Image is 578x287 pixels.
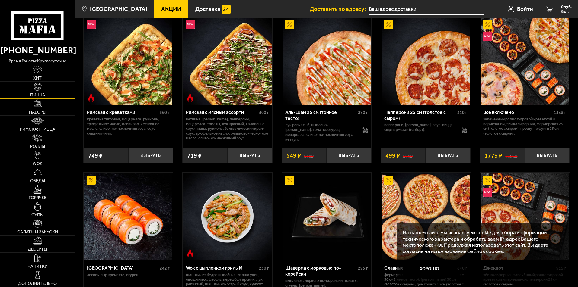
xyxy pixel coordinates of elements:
[27,264,48,269] span: Напитки
[186,249,195,258] img: Острое блюдо
[183,173,271,260] img: Wok с цыпленком гриль M
[187,153,202,159] span: 719 ₽
[259,110,269,115] span: 400 г
[195,6,220,12] span: Доставка
[561,10,572,13] span: 0 шт.
[29,196,46,200] span: Горячее
[384,20,393,29] img: Акционный
[483,176,492,185] img: Акционный
[87,117,170,136] p: креветка тигровая, моцарелла, руккола, трюфельное масло, оливково-чесночное масло, сливочно-чесно...
[186,93,195,102] img: Острое блюдо
[20,127,55,132] span: Римская пицца
[385,153,400,159] span: 499 ₽
[183,17,271,105] img: Римская с мясным ассорти
[282,173,372,260] a: АкционныйШаверма с морковью по-корейски
[33,162,43,166] span: WOK
[285,123,357,142] p: лук репчатый, цыпленок, [PERSON_NAME], томаты, огурец, моцарелла, сливочно-чесночный соус, кетчуп.
[282,17,372,105] a: АкционныйАль-Шам 25 см (тонкое тесто)
[87,265,158,271] div: [GEOGRAPHIC_DATA]
[84,173,172,260] img: Филадельфия
[183,173,272,260] a: Острое блюдоWok с цыпленком гриль M
[161,6,181,12] span: Акции
[480,173,570,260] a: АкционныйНовинкаДжекпот
[327,148,371,163] button: Выбрать
[483,20,492,29] img: Акционный
[384,109,456,121] div: Пепперони 25 см (толстое с сыром)
[33,76,42,80] span: Хит
[18,282,57,286] span: Дополнительно
[186,109,257,115] div: Римская с мясным ассорти
[31,213,43,217] span: Супы
[87,176,96,185] img: Акционный
[285,20,294,29] img: Акционный
[382,173,470,260] img: Славные парни
[259,266,269,271] span: 230 г
[561,5,572,9] span: 0 руб.
[30,145,45,149] span: Роллы
[481,17,569,105] img: Всё включено
[17,230,58,234] span: Салаты и закуски
[381,173,471,260] a: АкционныйСлавные парни
[517,6,533,12] span: Войти
[481,173,569,260] img: Джекпот
[384,265,453,271] div: Славные парни
[286,153,301,159] span: 549 ₽
[128,148,173,163] button: Выбрать
[358,110,368,115] span: 390 г
[310,6,369,12] span: Доставить по адресу:
[88,153,103,159] span: 749 ₽
[483,32,492,41] img: Новинка
[484,153,502,159] span: 1779 ₽
[384,176,393,185] img: Акционный
[525,148,570,163] button: Выбрать
[87,20,96,29] img: Новинка
[84,173,173,260] a: АкционныйФиладельфия
[403,229,560,254] p: На нашем сайте мы используем cookie для сбора информации технического характера и обрабатываем IP...
[30,179,45,183] span: Обеды
[160,266,170,271] span: 242 г
[228,148,272,163] button: Выбрать
[483,109,552,115] div: Всё включено
[483,117,566,136] p: Запечённый ролл с тигровой креветкой и пармезаном, Эби Калифорния, Фермерская 25 см (толстое с сы...
[483,188,492,197] img: Новинка
[186,20,195,29] img: Новинка
[283,173,371,260] img: Шаверма с морковью по-корейски
[369,4,484,15] input: Ваш адрес доставки
[84,17,173,105] a: НовинкаОстрое блюдоРимская с креветками
[285,109,357,121] div: Аль-Шам 25 см (тонкое тесто)
[183,17,272,105] a: НовинкаОстрое блюдоРимская с мясным ассорти
[403,260,457,278] button: Хорошо
[554,110,566,115] span: 1345 г
[285,265,357,276] div: Шаверма с морковью по-корейски
[84,17,172,105] img: Римская с креветками
[381,17,471,105] a: АкционныйПепперони 25 см (толстое с сыром)
[186,273,269,287] p: шашлык из бедра цыплёнка, лапша удон, овощи микс, фасоль, перец болгарский, лук репчатый, шашлычн...
[457,110,467,115] span: 410 г
[382,17,470,105] img: Пепперони 25 см (толстое с сыром)
[426,148,470,163] button: Выбрать
[358,266,368,271] span: 295 г
[30,93,45,97] span: Пицца
[505,153,517,159] s: 2306 ₽
[186,265,257,271] div: Wok с цыпленком гриль M
[222,5,231,14] img: 15daf4d41897b9f0e9f617042186c801.svg
[285,176,294,185] img: Акционный
[29,110,46,114] span: Наборы
[87,93,96,102] img: Острое блюдо
[384,123,456,132] p: пепперони, [PERSON_NAME], соус-пицца, сыр пармезан (на борт).
[87,109,158,115] div: Римская с креветками
[28,247,47,251] span: Десерты
[403,153,413,159] s: 591 ₽
[186,117,269,141] p: ветчина, [PERSON_NAME], пепперони, моцарелла, томаты, лук красный, халапеньо, соус-пицца, руккола...
[160,110,170,115] span: 360 г
[283,17,371,105] img: Аль-Шам 25 см (тонкое тесто)
[87,273,170,277] p: лосось, Сыр креметте, огурец.
[304,153,314,159] s: 618 ₽
[90,6,147,12] span: [GEOGRAPHIC_DATA]
[480,17,570,105] a: АкционныйНовинкаВсё включено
